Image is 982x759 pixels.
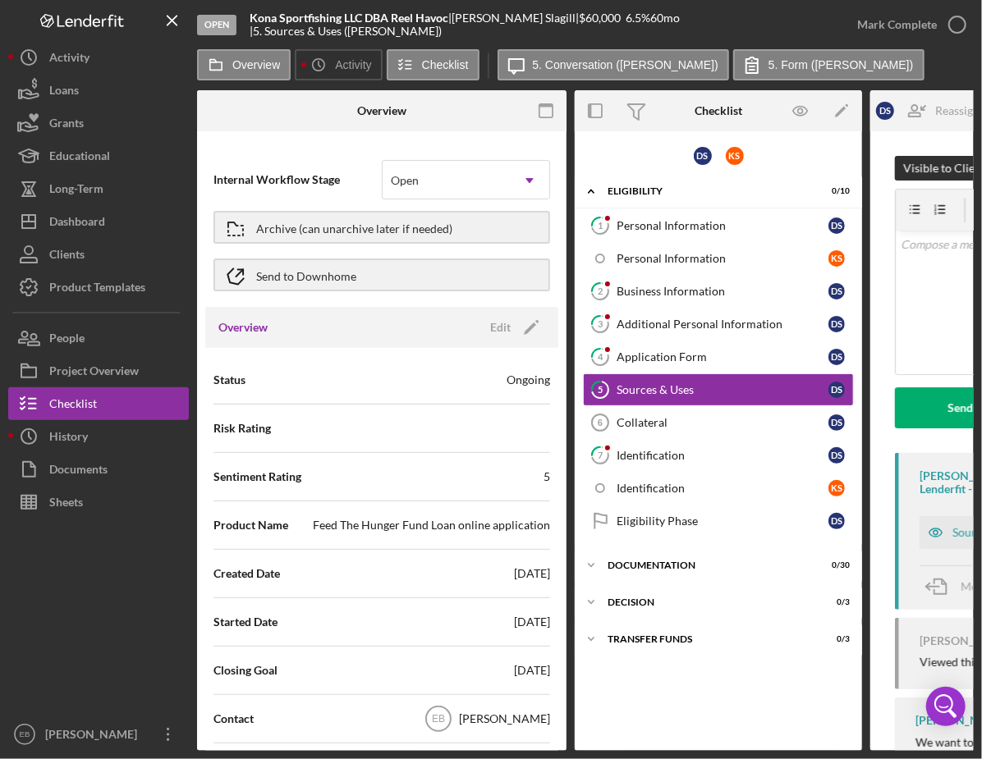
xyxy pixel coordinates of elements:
[213,517,288,533] span: Product Name
[617,285,828,298] div: Business Information
[579,11,621,25] span: $60,000
[583,505,854,537] a: Eligibility PhaseDS
[598,351,603,362] tspan: 4
[49,107,84,144] div: Grants
[49,238,85,275] div: Clients
[583,308,854,341] a: 3Additional Personal InformationDS
[498,49,729,80] button: 5. Conversation ([PERSON_NAME])
[213,420,271,437] span: Risk Rating
[544,469,550,485] div: 5
[598,450,603,460] tspan: 7
[598,220,603,231] tspan: 1
[820,186,850,196] div: 0 / 10
[197,49,291,80] button: Overview
[422,58,469,71] label: Checklist
[514,565,550,582] div: [DATE]
[583,439,854,472] a: 7IdentificationDS
[49,205,105,242] div: Dashboard
[583,472,854,505] a: IdentificationKS
[598,318,603,329] tspan: 3
[8,238,189,271] a: Clients
[49,354,139,391] div: Project Overview
[694,147,712,165] div: D S
[213,711,254,727] span: Contact
[335,58,371,71] label: Activity
[213,469,301,485] span: Sentiment Rating
[617,383,828,396] div: Sources & Uses
[514,662,550,679] div: [DATE]
[391,174,419,187] div: Open
[313,517,550,533] div: Feed The Hunger Fund Loan online application
[8,486,189,519] a: Sheets
[49,387,97,424] div: Checklist
[8,139,189,172] button: Educational
[598,384,603,395] tspan: 5
[213,211,550,244] button: Archive (can unarchive later if needed)
[250,25,442,38] div: | 5. Sources & Uses ([PERSON_NAME])
[608,186,809,196] div: Eligibility
[8,322,189,354] button: People
[841,8,974,41] button: Mark Complete
[598,418,603,428] tspan: 6
[8,453,189,486] button: Documents
[213,372,245,388] span: Status
[617,416,828,429] div: Collateral
[820,597,850,607] div: 0 / 3
[583,373,854,406] a: 5Sources & UsesDS
[295,49,382,80] button: Activity
[514,614,550,630] div: [DATE]
[49,322,85,359] div: People
[617,514,828,528] div: Eligibility Phase
[387,49,480,80] button: Checklist
[583,275,854,308] a: 2Business InformationDS
[617,449,828,462] div: Identification
[49,453,108,490] div: Documents
[8,271,189,304] button: Product Templates
[769,58,914,71] label: 5. Form ([PERSON_NAME])
[459,711,550,727] div: [PERSON_NAME]
[828,513,845,529] div: D S
[617,318,828,331] div: Additional Personal Information
[49,486,83,523] div: Sheets
[49,420,88,457] div: History
[8,41,189,74] a: Activity
[8,74,189,107] a: Loans
[8,354,189,387] button: Project Overview
[820,634,850,644] div: 0 / 3
[49,41,89,78] div: Activity
[876,102,894,120] div: D S
[617,482,828,495] div: Identification
[49,139,110,176] div: Educational
[213,662,278,679] span: Closing Goal
[583,341,854,373] a: 4Application FormDS
[20,730,30,739] text: EB
[828,349,845,365] div: D S
[250,11,448,25] b: Kona Sportfishing LLC DBA Reel Havoc
[8,387,189,420] button: Checklist
[480,315,545,340] button: Edit
[608,634,809,644] div: Transfer Funds
[533,58,718,71] label: 5. Conversation ([PERSON_NAME])
[8,420,189,453] button: History
[695,104,742,117] div: Checklist
[49,271,145,308] div: Product Templates
[626,11,650,25] div: 6.5 %
[8,107,189,139] button: Grants
[617,350,828,363] div: Application Form
[197,15,236,35] div: Open
[598,286,603,296] tspan: 2
[8,172,189,205] button: Long-Term
[213,171,382,188] span: Internal Workflow Stage
[49,74,79,111] div: Loans
[828,316,845,332] div: D S
[608,597,809,607] div: Decision
[49,172,103,209] div: Long-Term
